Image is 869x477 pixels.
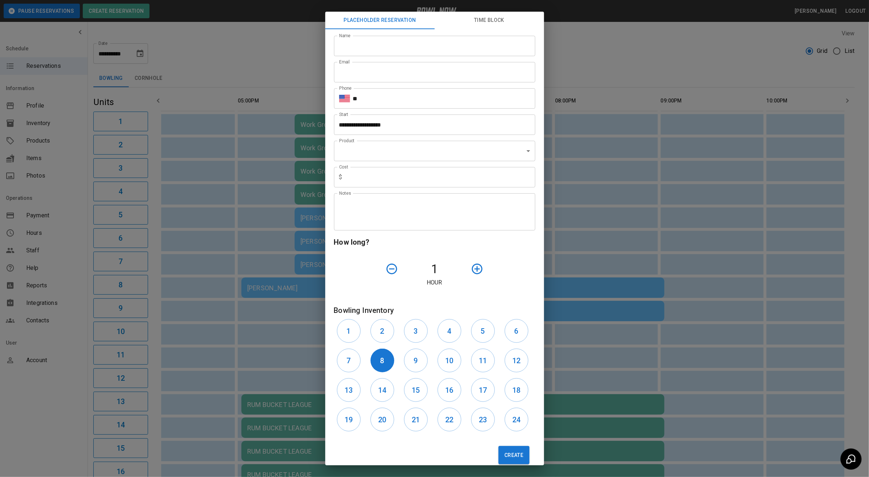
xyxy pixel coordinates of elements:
[438,319,461,343] button: 4
[512,414,520,426] h6: 24
[412,384,420,396] h6: 15
[380,355,384,367] h6: 8
[512,384,520,396] h6: 18
[339,85,352,91] label: Phone
[481,325,485,337] h6: 5
[371,408,394,431] button: 20
[404,408,428,431] button: 21
[438,408,461,431] button: 22
[346,325,350,337] h6: 1
[412,414,420,426] h6: 21
[339,93,350,104] button: Select country
[378,414,386,426] h6: 20
[337,408,361,431] button: 19
[404,319,428,343] button: 3
[404,349,428,372] button: 9
[505,408,528,431] button: 24
[498,446,529,464] button: Create
[334,115,530,135] input: Choose date, selected date is Aug 15, 2025
[514,325,518,337] h6: 6
[380,325,384,337] h6: 2
[339,111,348,117] label: Start
[512,355,520,367] h6: 12
[337,349,361,372] button: 7
[371,319,394,343] button: 2
[471,378,495,402] button: 17
[445,355,453,367] h6: 10
[404,378,428,402] button: 15
[345,384,353,396] h6: 13
[505,349,528,372] button: 12
[346,355,350,367] h6: 7
[339,173,342,182] p: $
[334,278,535,287] p: Hour
[401,261,468,277] h4: 1
[371,349,394,372] button: 8
[471,319,495,343] button: 5
[505,378,528,402] button: 18
[414,355,418,367] h6: 9
[479,355,487,367] h6: 11
[414,325,418,337] h6: 3
[337,378,361,402] button: 13
[438,349,461,372] button: 10
[435,12,544,29] button: Time Block
[337,319,361,343] button: 1
[334,236,535,248] h6: How long?
[505,319,528,343] button: 6
[345,414,353,426] h6: 19
[378,384,386,396] h6: 14
[447,325,451,337] h6: 4
[438,378,461,402] button: 16
[325,12,435,29] button: Placeholder Reservation
[334,305,535,316] h6: Bowling Inventory
[471,408,495,431] button: 23
[479,384,487,396] h6: 17
[445,384,453,396] h6: 16
[479,414,487,426] h6: 23
[471,349,495,372] button: 11
[334,141,535,161] div: ​
[445,414,453,426] h6: 22
[371,378,394,402] button: 14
